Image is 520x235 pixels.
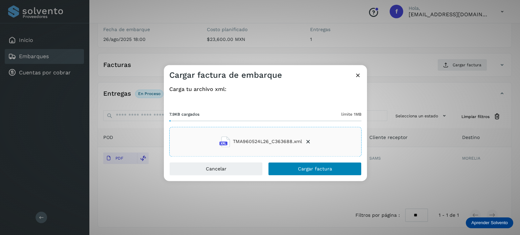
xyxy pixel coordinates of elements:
span: límite 1MB [341,111,362,117]
button: Cargar factura [268,162,362,175]
span: Cargar factura [298,166,332,171]
h3: Cargar factura de embarque [169,70,282,80]
button: Cancelar [169,162,263,175]
span: 7.9KB cargados [169,111,199,117]
div: Aprender Solvento [466,217,513,228]
h4: Carga tu archivo xml: [169,86,362,92]
span: Cancelar [206,166,226,171]
p: Aprender Solvento [471,220,508,226]
span: TMA960524L26_C363688.xml [233,138,302,145]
